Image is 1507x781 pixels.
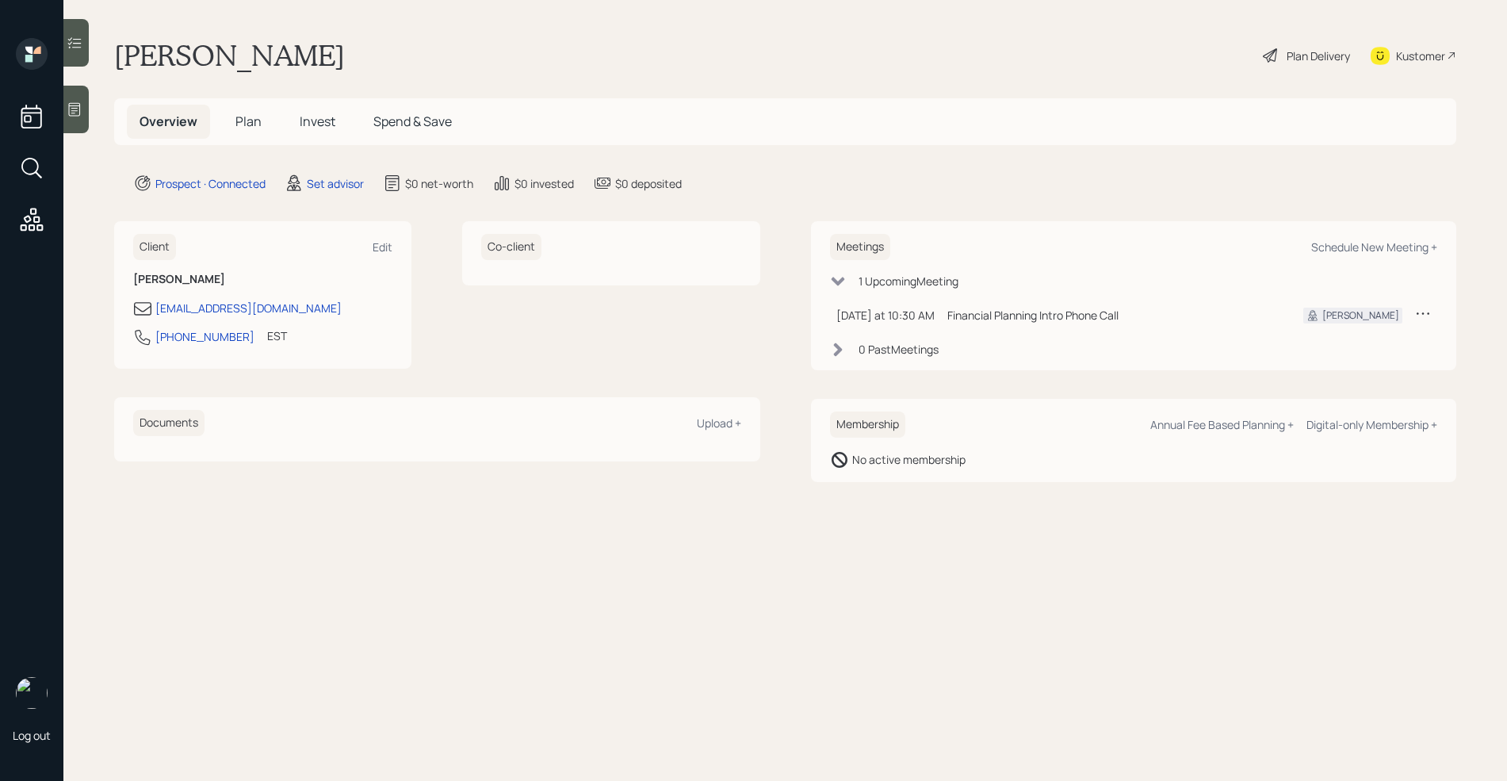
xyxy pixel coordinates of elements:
div: Log out [13,728,51,743]
div: Financial Planning Intro Phone Call [947,307,1279,324]
div: No active membership [852,451,966,468]
div: Upload + [697,415,741,431]
div: Prospect · Connected [155,175,266,192]
div: Edit [373,239,392,255]
h6: Client [133,234,176,260]
h6: Documents [133,410,205,436]
div: Plan Delivery [1287,48,1350,64]
span: Plan [235,113,262,130]
div: Schedule New Meeting + [1311,239,1437,255]
div: [DATE] at 10:30 AM [836,307,935,324]
h6: Meetings [830,234,890,260]
div: $0 net-worth [405,175,473,192]
img: retirable_logo.png [16,677,48,709]
div: [EMAIL_ADDRESS][DOMAIN_NAME] [155,300,342,316]
div: Set advisor [307,175,364,192]
h6: [PERSON_NAME] [133,273,392,286]
span: Overview [140,113,197,130]
div: $0 invested [514,175,574,192]
h6: Membership [830,412,905,438]
div: Digital-only Membership + [1306,417,1437,432]
h6: Co-client [481,234,541,260]
div: EST [267,327,287,344]
div: 1 Upcoming Meeting [859,273,958,289]
span: Invest [300,113,335,130]
div: [PHONE_NUMBER] [155,328,254,345]
div: Kustomer [1396,48,1445,64]
div: 0 Past Meeting s [859,341,939,358]
div: Annual Fee Based Planning + [1150,417,1294,432]
div: [PERSON_NAME] [1322,308,1399,323]
h1: [PERSON_NAME] [114,38,345,73]
div: $0 deposited [615,175,682,192]
span: Spend & Save [373,113,452,130]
